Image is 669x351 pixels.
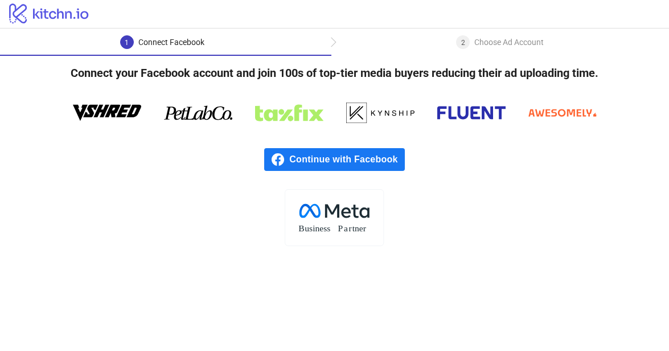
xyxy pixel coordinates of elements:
[125,39,129,47] span: 1
[338,223,343,233] tspan: P
[264,148,404,171] a: Continue with Facebook
[461,39,465,47] span: 2
[344,223,348,233] tspan: a
[52,56,617,90] h4: Connect your Facebook account and join 100s of top-tier media buyers reducing their ad uploading ...
[474,35,544,49] div: Choose Ad Account
[352,223,367,233] tspan: tner
[138,35,204,49] div: Connect Facebook
[289,148,404,171] span: Continue with Facebook
[305,223,331,233] tspan: usiness
[298,223,304,233] tspan: B
[349,223,352,233] tspan: r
